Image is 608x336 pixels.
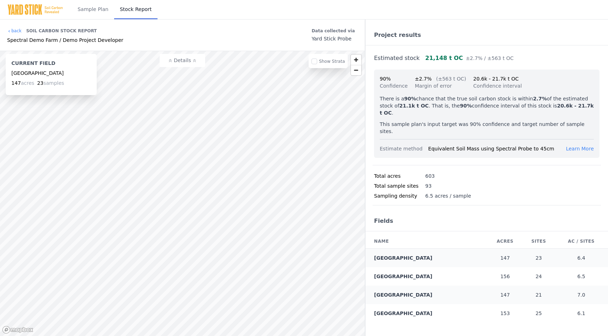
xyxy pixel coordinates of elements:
td: 24 [523,267,555,286]
span: ±2.7% [415,76,432,82]
strong: 20.6k - 21.7k t OC [380,103,594,116]
strong: 21.1k t OC [399,103,428,109]
th: Sites [523,234,555,249]
span: (±563 t OC) [436,76,466,82]
a: [GEOGRAPHIC_DATA] [374,310,432,316]
td: 156 [487,267,523,286]
div: Margin of error [415,82,466,89]
td: 25 [523,304,555,323]
button: Details [160,54,205,67]
div: Soil Carbon Stock Report [26,25,97,37]
div: Sampling density [374,192,425,199]
span: acres [21,80,34,86]
span: 20.6k - 21.7k t OC [473,76,519,82]
th: AC / Sites [555,234,608,249]
div: Fields [366,211,608,231]
div: Total sample sites [374,182,425,189]
div: Yard Stick Probe [311,35,355,42]
div: 21,148 t OC [425,54,513,62]
button: Zoom in [351,55,361,65]
a: Mapbox logo [2,326,33,334]
td: 6.5 [555,267,608,286]
div: Total acres [374,172,425,180]
th: Name [366,234,487,249]
button: Zoom out [351,65,361,75]
td: 6.4 [555,249,608,268]
td: 21 [523,286,555,304]
a: [GEOGRAPHIC_DATA] [374,255,432,261]
div: 603 [425,172,435,180]
div: Confidence interval [473,82,522,89]
div: 147 23 [9,79,94,92]
span: samples [43,80,64,86]
a: [GEOGRAPHIC_DATA] [374,292,432,298]
td: 147 [487,249,523,268]
a: [GEOGRAPHIC_DATA] [374,274,432,279]
a: Estimated stock [374,55,420,61]
div: Data collected via [311,27,355,35]
strong: 90% [404,96,416,101]
td: 153 [487,304,523,323]
div: 6.5 acres / sample [425,192,471,199]
span: Learn More [566,146,594,152]
div: [GEOGRAPHIC_DATA] [11,70,91,77]
img: Yard Stick Logo [7,4,63,15]
div: Spectral Demo Farm / Demo Project Developer [7,37,123,44]
div: Estimate method [380,145,428,152]
div: Confidence [380,82,408,89]
strong: 90% [460,103,472,109]
td: 6.1 [555,304,608,323]
strong: 2.7% [533,96,547,101]
td: 7.0 [555,286,608,304]
span: ±2.7% / ±563 t OC [466,55,514,61]
span: 90% [380,76,391,82]
a: Project results [374,32,421,38]
div: Equivalent Soil Mass using Spectral Probe to 45cm [428,145,566,152]
p: There is a chance that the true soil carbon stock is within of the estimated stock of . That is, ... [380,95,594,116]
div: 93 [425,182,432,189]
a: back [7,28,22,34]
label: Show Strata [319,59,345,64]
td: 23 [523,249,555,268]
div: Current Field [11,60,91,70]
p: This sample plan's input target was 90% confidence and target number of sample sites. [380,121,594,135]
th: Acres [487,234,523,249]
td: 147 [487,286,523,304]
